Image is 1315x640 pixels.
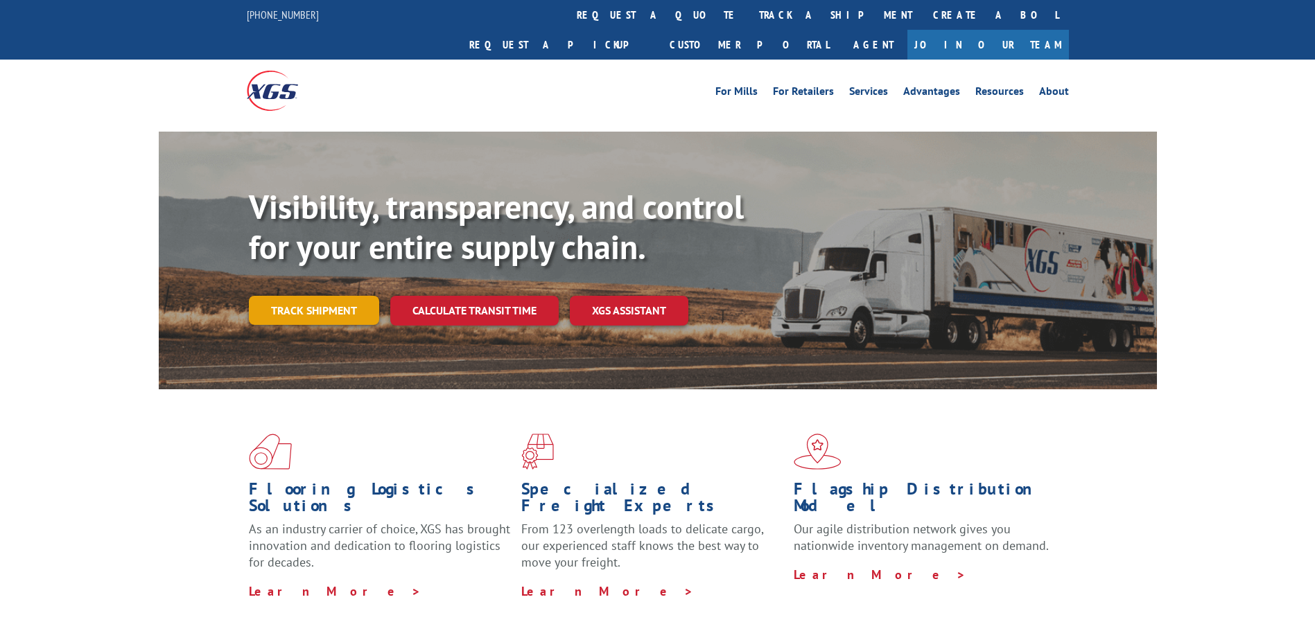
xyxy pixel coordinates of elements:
[247,8,319,21] a: [PHONE_NUMBER]
[659,30,839,60] a: Customer Portal
[459,30,659,60] a: Request a pickup
[390,296,559,326] a: Calculate transit time
[521,481,783,521] h1: Specialized Freight Experts
[715,86,758,101] a: For Mills
[249,481,511,521] h1: Flooring Logistics Solutions
[521,583,694,599] a: Learn More >
[975,86,1024,101] a: Resources
[570,296,688,326] a: XGS ASSISTANT
[849,86,888,101] a: Services
[1039,86,1069,101] a: About
[794,567,966,583] a: Learn More >
[839,30,907,60] a: Agent
[521,521,783,583] p: From 123 overlength loads to delicate cargo, our experienced staff knows the best way to move you...
[794,434,842,470] img: xgs-icon-flagship-distribution-model-red
[794,481,1056,521] h1: Flagship Distribution Model
[773,86,834,101] a: For Retailers
[521,434,554,470] img: xgs-icon-focused-on-flooring-red
[903,86,960,101] a: Advantages
[249,583,421,599] a: Learn More >
[249,434,292,470] img: xgs-icon-total-supply-chain-intelligence-red
[249,296,379,325] a: Track shipment
[249,521,510,570] span: As an industry carrier of choice, XGS has brought innovation and dedication to flooring logistics...
[794,521,1049,553] span: Our agile distribution network gives you nationwide inventory management on demand.
[249,185,744,268] b: Visibility, transparency, and control for your entire supply chain.
[907,30,1069,60] a: Join Our Team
